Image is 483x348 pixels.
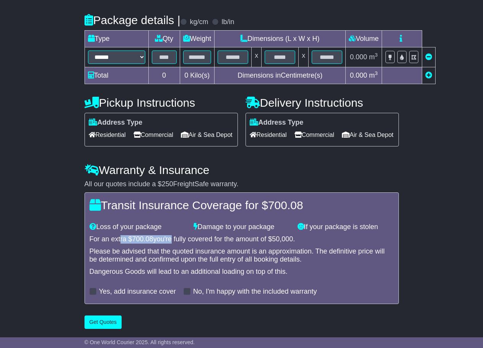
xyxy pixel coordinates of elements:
label: kg/cm [190,18,208,26]
h4: Transit Insurance Coverage for $ [89,199,394,211]
h4: Warranty & Insurance [85,164,399,176]
span: m [369,53,378,61]
td: x [252,47,262,67]
td: Volume [346,31,382,47]
div: If your package is stolen [294,223,398,231]
label: lb/in [221,18,234,26]
td: Dimensions in Centimetre(s) [215,67,346,84]
span: Residential [89,129,126,141]
span: 700.08 [268,199,303,211]
h4: Package details | [85,14,181,26]
label: Yes, add insurance cover [99,288,176,296]
div: For an extra $ you're fully covered for the amount of $ . [89,235,394,244]
td: Type [85,31,148,47]
span: 700.08 [132,235,153,243]
span: 0.000 [350,72,367,79]
span: m [369,72,378,79]
span: © One World Courier 2025. All rights reserved. [85,339,195,345]
span: Commercial [133,129,173,141]
button: Get Quotes [85,315,122,329]
span: 250 [162,180,173,188]
span: 50,000 [272,235,293,243]
sup: 3 [375,70,378,76]
div: Loss of your package [86,223,190,231]
span: Air & Sea Depot [181,129,233,141]
td: Dimensions (L x W x H) [215,31,346,47]
td: Total [85,67,148,84]
td: x [299,47,309,67]
h4: Delivery Instructions [246,96,399,109]
a: Add new item [425,72,432,79]
td: 0 [148,67,180,84]
sup: 3 [375,52,378,58]
div: All our quotes include a $ FreightSafe warranty. [85,180,399,189]
div: Please be advised that the quoted insurance amount is an approximation. The definitive price will... [89,247,394,264]
span: Residential [250,129,287,141]
td: Weight [180,31,215,47]
a: Remove this item [425,53,432,61]
label: Address Type [89,119,143,127]
span: 0.000 [350,53,367,61]
h4: Pickup Instructions [85,96,238,109]
span: Commercial [294,129,334,141]
span: Air & Sea Depot [342,129,394,141]
span: 0 [184,72,188,79]
div: Dangerous Goods will lead to an additional loading on top of this. [89,268,394,276]
label: No, I'm happy with the included warranty [193,288,317,296]
label: Address Type [250,119,304,127]
td: Qty [148,31,180,47]
td: Kilo(s) [180,67,215,84]
div: Damage to your package [190,223,294,231]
